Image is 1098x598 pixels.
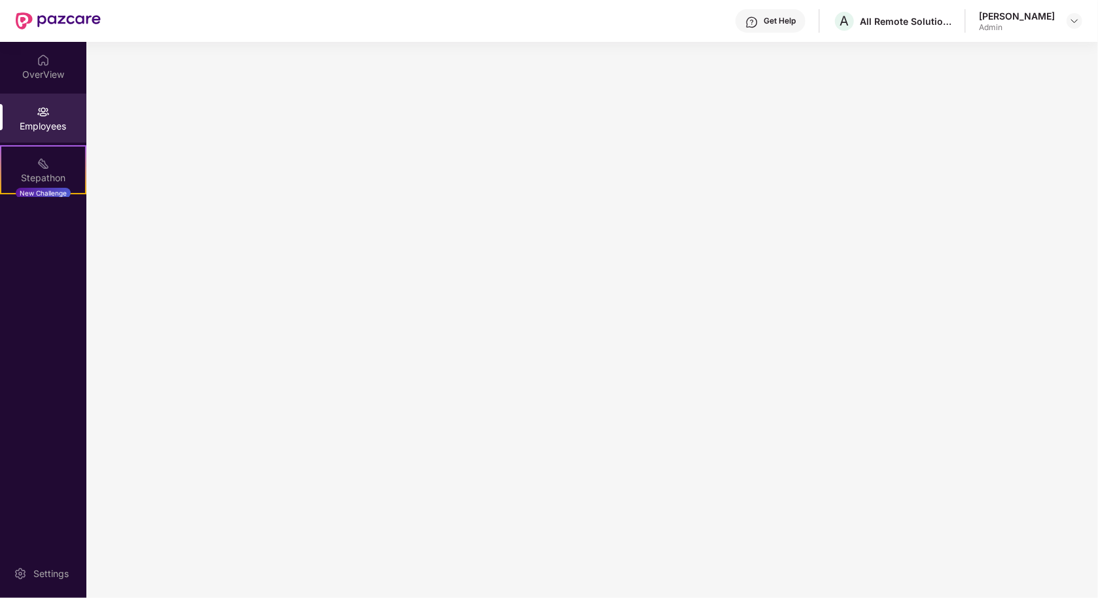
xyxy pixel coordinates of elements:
[1,171,85,185] div: Stepathon
[840,13,849,29] span: A
[979,10,1055,22] div: [PERSON_NAME]
[979,22,1055,33] div: Admin
[764,16,796,26] div: Get Help
[16,188,71,198] div: New Challenge
[1069,16,1080,26] img: svg+xml;base64,PHN2ZyBpZD0iRHJvcGRvd24tMzJ4MzIiIHhtbG5zPSJodHRwOi8vd3d3LnczLm9yZy8yMDAwL3N2ZyIgd2...
[16,12,101,29] img: New Pazcare Logo
[37,54,50,67] img: svg+xml;base64,PHN2ZyBpZD0iSG9tZSIgeG1sbnM9Imh0dHA6Ly93d3cudzMub3JnLzIwMDAvc3ZnIiB3aWR0aD0iMjAiIG...
[29,567,73,580] div: Settings
[14,567,27,580] img: svg+xml;base64,PHN2ZyBpZD0iU2V0dGluZy0yMHgyMCIgeG1sbnM9Imh0dHA6Ly93d3cudzMub3JnLzIwMDAvc3ZnIiB3aW...
[745,16,758,29] img: svg+xml;base64,PHN2ZyBpZD0iSGVscC0zMngzMiIgeG1sbnM9Imh0dHA6Ly93d3cudzMub3JnLzIwMDAvc3ZnIiB3aWR0aD...
[37,157,50,170] img: svg+xml;base64,PHN2ZyB4bWxucz0iaHR0cDovL3d3dy53My5vcmcvMjAwMC9zdmciIHdpZHRoPSIyMSIgaGVpZ2h0PSIyMC...
[860,15,951,27] div: All Remote Solutions Private Limited
[37,105,50,118] img: svg+xml;base64,PHN2ZyBpZD0iRW1wbG95ZWVzIiB4bWxucz0iaHR0cDovL3d3dy53My5vcmcvMjAwMC9zdmciIHdpZHRoPS...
